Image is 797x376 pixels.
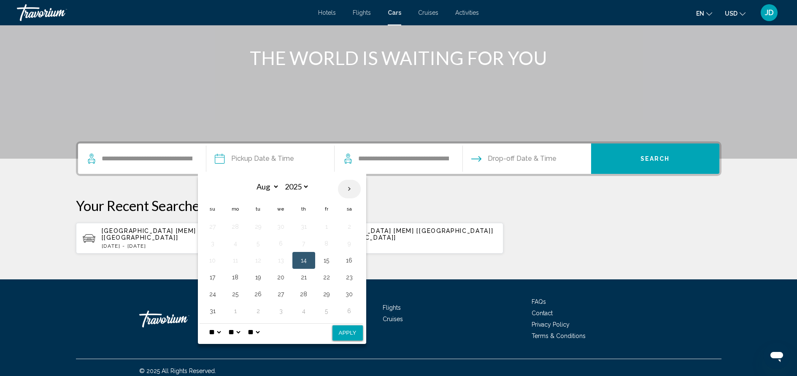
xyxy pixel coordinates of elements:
a: Hotels [318,9,336,16]
span: en [696,10,704,17]
select: Select year [282,179,309,194]
button: Day 13 [274,254,288,266]
h1: THE WORLD IS WAITING FOR YOU [240,47,557,69]
p: [DATE] - [DATE] [319,243,497,249]
span: USD [725,10,738,17]
a: Flights [353,9,371,16]
select: Select AM/PM [246,324,261,341]
iframe: Button to launch messaging window [763,342,790,369]
button: Day 12 [251,254,265,266]
button: Day 30 [274,221,288,233]
button: Day 16 [343,254,356,266]
button: Day 4 [297,305,311,317]
button: Day 11 [229,254,242,266]
button: Day 17 [206,271,219,283]
button: Day 26 [251,288,265,300]
a: Travorium [17,4,310,21]
button: Day 1 [320,221,333,233]
button: Day 22 [320,271,333,283]
div: Search widget [78,143,719,174]
button: Pickup date [215,143,294,174]
button: Day 21 [297,271,311,283]
button: Day 27 [274,288,288,300]
button: Day 18 [229,271,242,283]
span: [GEOGRAPHIC_DATA] [MEM] [[GEOGRAPHIC_DATA]] [[GEOGRAPHIC_DATA]] [102,227,276,241]
button: Change currency [725,7,746,19]
button: Day 8 [320,238,333,249]
button: Day 28 [297,288,311,300]
p: Your Recent Searches [76,197,721,214]
span: JD [765,8,774,17]
a: Contact [532,310,553,316]
button: Day 2 [343,221,356,233]
button: Day 24 [206,288,219,300]
button: Day 6 [274,238,288,249]
a: Privacy Policy [532,321,570,328]
a: Cars [388,9,401,16]
button: Day 4 [229,238,242,249]
button: Day 27 [206,221,219,233]
button: Day 30 [343,288,356,300]
button: [GEOGRAPHIC_DATA] [MEM] [[GEOGRAPHIC_DATA]] [[GEOGRAPHIC_DATA]][DATE] - [DATE] [76,222,286,254]
button: Day 19 [251,271,265,283]
a: Flights [383,304,401,311]
span: Search [640,156,670,162]
a: FAQs [532,298,546,305]
button: Search [591,143,719,174]
span: Drop-off Date & Time [488,153,557,165]
button: Day 6 [343,305,356,317]
a: Travorium [139,306,224,332]
button: Day 2 [251,305,265,317]
span: © 2025 All Rights Reserved. [139,368,216,374]
span: [GEOGRAPHIC_DATA] [MEM] [[GEOGRAPHIC_DATA]] [[GEOGRAPHIC_DATA]] [319,227,493,241]
button: Day 31 [297,221,311,233]
select: Select month [252,179,279,194]
a: Activities [455,9,479,16]
select: Select minute [227,324,242,341]
button: Day 29 [320,288,333,300]
button: Day 28 [229,221,242,233]
button: Day 15 [320,254,333,266]
button: Day 31 [206,305,219,317]
button: Day 3 [274,305,288,317]
button: Day 10 [206,254,219,266]
button: Day 14 [297,254,311,266]
button: Day 5 [320,305,333,317]
button: User Menu [758,4,780,22]
button: Apply [332,325,363,341]
button: Day 29 [251,221,265,233]
button: [GEOGRAPHIC_DATA] [MEM] [[GEOGRAPHIC_DATA]] [[GEOGRAPHIC_DATA]][DATE] - [DATE] [294,222,503,254]
p: [DATE] - [DATE] [102,243,279,249]
a: Terms & Conditions [532,333,586,339]
button: Day 1 [229,305,242,317]
a: Cruises [383,316,403,322]
a: Cruises [418,9,438,16]
button: Day 3 [206,238,219,249]
button: Day 20 [274,271,288,283]
button: Change language [696,7,712,19]
button: Day 25 [229,288,242,300]
button: Day 5 [251,238,265,249]
button: Drop-off date [471,143,557,174]
button: Day 9 [343,238,356,249]
button: Day 23 [343,271,356,283]
button: Day 7 [297,238,311,249]
select: Select hour [207,324,222,341]
button: Next month [338,179,361,199]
